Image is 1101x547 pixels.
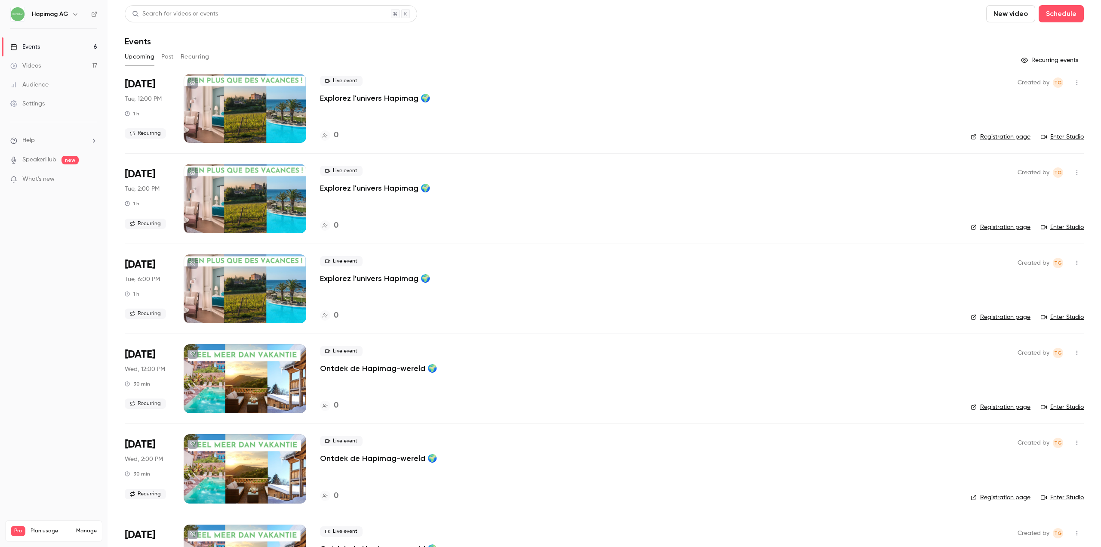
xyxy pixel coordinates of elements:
[334,400,338,411] h4: 0
[320,130,338,141] a: 0
[1053,348,1063,358] span: Tiziana Gallizia
[1053,77,1063,88] span: Tiziana Gallizia
[1054,77,1062,88] span: TG
[320,256,363,266] span: Live event
[125,309,166,319] span: Recurring
[320,453,437,464] a: Ontdek de Hapimag-wereld 🌍
[1053,167,1063,178] span: Tiziana Gallizia
[320,93,430,103] a: Explorez l'univers Hapimag 🌍
[1041,403,1084,411] a: Enter Studio
[320,490,338,502] a: 0
[1018,438,1049,448] span: Created by
[1017,53,1084,67] button: Recurring events
[320,346,363,356] span: Live event
[125,77,155,91] span: [DATE]
[125,380,150,387] div: 30 min
[10,43,40,51] div: Events
[1018,167,1049,178] span: Created by
[10,99,45,108] div: Settings
[1054,438,1062,448] span: TG
[125,36,151,46] h1: Events
[1018,258,1049,268] span: Created by
[125,110,139,117] div: 1 h
[1054,528,1062,538] span: TG
[125,254,170,323] div: Aug 26 Tue, 6:00 PM (Europe/Zurich)
[181,50,209,64] button: Recurring
[320,183,430,193] a: Explorez l'univers Hapimag 🌍
[125,185,160,193] span: Tue, 2:00 PM
[125,275,160,284] span: Tue, 6:00 PM
[132,9,218,19] div: Search for videos or events
[22,175,55,184] span: What's new
[125,167,155,181] span: [DATE]
[125,470,150,477] div: 30 min
[320,273,430,284] a: Explorez l'univers Hapimag 🌍
[1041,223,1084,232] a: Enter Studio
[1041,313,1084,321] a: Enter Studio
[31,528,71,535] span: Plan usage
[125,365,165,374] span: Wed, 12:00 PM
[334,310,338,321] h4: 0
[1054,258,1062,268] span: TG
[1053,528,1063,538] span: Tiziana Gallizia
[125,128,166,139] span: Recurring
[1018,528,1049,538] span: Created by
[11,526,25,536] span: Pro
[320,76,363,86] span: Live event
[125,74,170,143] div: Aug 26 Tue, 12:00 PM (Europe/Zurich)
[22,136,35,145] span: Help
[1054,348,1062,358] span: TG
[10,80,49,89] div: Audience
[125,489,166,499] span: Recurring
[334,130,338,141] h4: 0
[334,490,338,502] h4: 0
[125,200,139,207] div: 1 h
[125,455,163,464] span: Wed, 2:00 PM
[125,95,162,103] span: Tue, 12:00 PM
[971,493,1030,502] a: Registration page
[32,10,68,19] h6: Hapimag AG
[320,220,338,232] a: 0
[971,313,1030,321] a: Registration page
[125,438,155,451] span: [DATE]
[10,62,41,70] div: Videos
[125,219,166,229] span: Recurring
[125,399,166,409] span: Recurring
[62,156,79,164] span: new
[22,155,56,164] a: SpeakerHub
[1053,258,1063,268] span: Tiziana Gallizia
[1041,493,1084,502] a: Enter Studio
[320,363,437,374] a: Ontdek de Hapimag-wereld 🌍
[320,436,363,446] span: Live event
[971,223,1030,232] a: Registration page
[125,164,170,233] div: Aug 26 Tue, 2:00 PM (Europe/Zurich)
[125,258,155,272] span: [DATE]
[320,526,363,537] span: Live event
[1018,348,1049,358] span: Created by
[1039,5,1084,22] button: Schedule
[125,50,154,64] button: Upcoming
[986,5,1035,22] button: New video
[320,400,338,411] a: 0
[161,50,174,64] button: Past
[125,348,155,362] span: [DATE]
[76,528,97,535] a: Manage
[10,136,97,145] li: help-dropdown-opener
[11,7,25,21] img: Hapimag AG
[1054,167,1062,178] span: TG
[1053,438,1063,448] span: Tiziana Gallizia
[1018,77,1049,88] span: Created by
[971,403,1030,411] a: Registration page
[125,528,155,542] span: [DATE]
[320,166,363,176] span: Live event
[125,344,170,413] div: Sep 3 Wed, 12:00 PM (Europe/Zurich)
[125,290,139,297] div: 1 h
[334,220,338,232] h4: 0
[1041,133,1084,141] a: Enter Studio
[125,434,170,503] div: Sep 3 Wed, 2:00 PM (Europe/Zurich)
